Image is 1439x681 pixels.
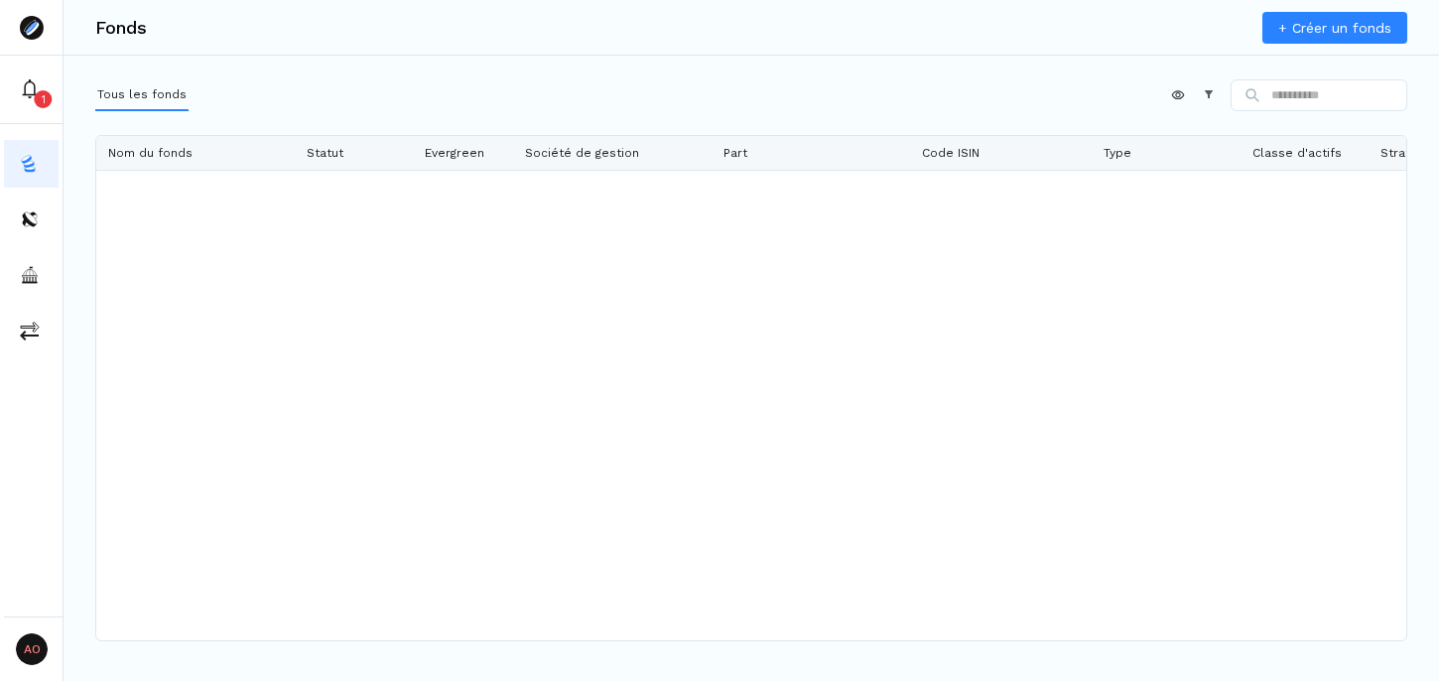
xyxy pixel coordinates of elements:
[922,146,980,160] span: Code ISIN
[20,154,40,174] img: funds
[307,146,343,160] span: Statut
[95,19,147,37] h3: Fonds
[20,265,40,285] img: asset-managers
[4,66,59,113] button: 1
[525,146,639,160] span: Société de gestion
[4,251,59,299] button: asset-managers
[20,321,40,340] img: commissions
[16,633,48,665] span: AO
[108,146,193,160] span: Nom du fonds
[1252,146,1342,160] span: Classe d'actifs
[4,196,59,243] button: distributors
[4,307,59,354] button: commissions
[20,209,40,229] img: distributors
[1262,12,1407,44] a: + Créer un fonds
[425,146,484,160] span: Evergreen
[1380,146,1435,160] span: Stratégie
[42,91,46,107] p: 1
[723,146,747,160] span: Part
[1104,146,1131,160] span: Type
[4,140,59,188] button: funds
